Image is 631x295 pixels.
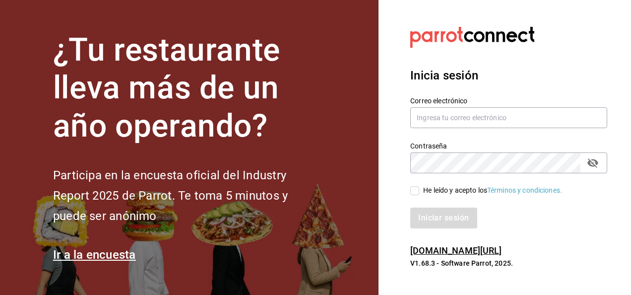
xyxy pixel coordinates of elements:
[423,185,562,196] div: He leído y acepto los
[410,245,502,256] a: [DOMAIN_NAME][URL]
[410,107,607,128] input: Ingresa tu correo electrónico
[53,248,136,262] a: Ir a la encuesta
[53,31,321,146] h1: ¿Tu restaurante lleva más de un año operando?
[487,186,562,194] a: Términos y condiciones.
[584,154,601,171] button: Campo de contraseña
[53,165,321,226] h2: Participa en la encuesta oficial del Industry Report 2025 de Parrot. Te toma 5 minutos y puede se...
[410,67,607,84] h3: Inicia sesión
[410,97,607,104] label: Correo electrónico
[410,142,607,149] label: Contraseña
[410,258,607,268] p: V1.68.3 - Software Parrot, 2025.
